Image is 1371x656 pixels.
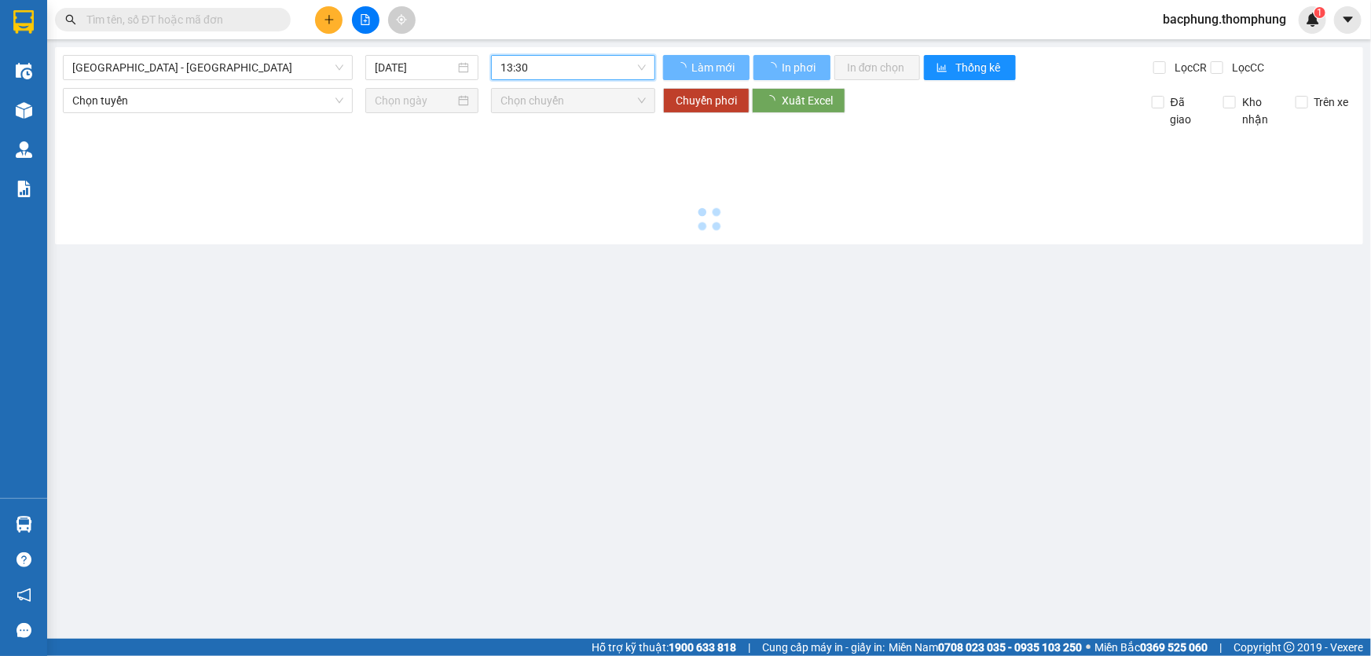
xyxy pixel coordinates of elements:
[782,59,818,76] span: In phơi
[352,6,379,34] button: file-add
[1164,93,1212,128] span: Đã giao
[16,623,31,638] span: message
[396,14,407,25] span: aim
[72,89,343,112] span: Chọn tuyến
[766,62,779,73] span: loading
[375,92,455,109] input: Chọn ngày
[1168,59,1209,76] span: Lọc CR
[762,639,885,656] span: Cung cấp máy in - giấy in:
[1236,93,1283,128] span: Kho nhận
[1341,13,1355,27] span: caret-down
[1317,7,1322,18] span: 1
[748,639,750,656] span: |
[1334,6,1362,34] button: caret-down
[752,88,845,113] button: Xuất Excel
[937,62,950,75] span: bar-chart
[1226,59,1267,76] span: Lọc CC
[592,639,736,656] span: Hỗ trợ kỹ thuật:
[1150,9,1299,29] span: bacphung.thomphung
[16,63,32,79] img: warehouse-icon
[782,92,833,109] span: Xuất Excel
[1140,641,1208,654] strong: 0369 525 060
[956,59,1003,76] span: Thống kê
[360,14,371,25] span: file-add
[663,55,750,80] button: Làm mới
[669,641,736,654] strong: 1900 633 818
[375,59,455,76] input: 11/08/2025
[663,88,750,113] button: Chuyển phơi
[889,639,1082,656] span: Miền Nam
[1308,93,1355,111] span: Trên xe
[388,6,416,34] button: aim
[676,62,689,73] span: loading
[1314,7,1325,18] sup: 1
[1094,639,1208,656] span: Miền Bắc
[13,10,34,34] img: logo-vxr
[86,11,272,28] input: Tìm tên, số ĐT hoặc mã đơn
[1284,642,1295,653] span: copyright
[16,181,32,197] img: solution-icon
[764,95,782,106] span: loading
[753,55,830,80] button: In phơi
[16,102,32,119] img: warehouse-icon
[16,552,31,567] span: question-circle
[65,14,76,25] span: search
[324,14,335,25] span: plus
[72,56,343,79] span: Hà Nội - Nghệ An
[691,59,737,76] span: Làm mới
[1086,644,1091,651] span: ⚪️
[1306,13,1320,27] img: icon-new-feature
[315,6,343,34] button: plus
[500,56,646,79] span: 13:30
[500,89,646,112] span: Chọn chuyến
[938,641,1082,654] strong: 0708 023 035 - 0935 103 250
[16,516,32,533] img: warehouse-icon
[834,55,920,80] button: In đơn chọn
[16,141,32,158] img: warehouse-icon
[1219,639,1222,656] span: |
[16,588,31,603] span: notification
[924,55,1016,80] button: bar-chartThống kê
